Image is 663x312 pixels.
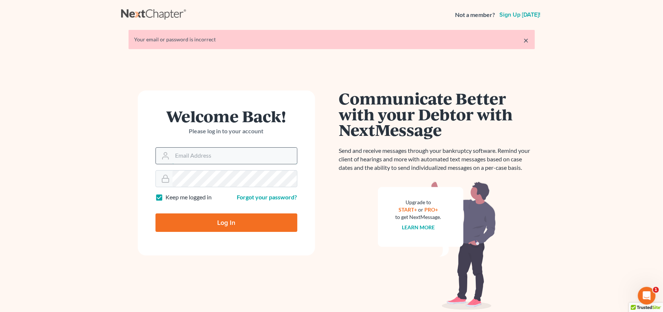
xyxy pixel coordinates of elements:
span: 1 [653,287,659,293]
a: START+ [399,206,417,213]
img: nextmessage_bg-59042aed3d76b12b5cd301f8e5b87938c9018125f34e5fa2b7a6b67550977c72.svg [378,181,496,310]
h1: Welcome Back! [156,108,297,124]
a: × [524,36,529,45]
a: Learn more [402,224,435,230]
p: Send and receive messages through your bankruptcy software. Remind your client of hearings and mo... [339,147,535,172]
input: Email Address [172,148,297,164]
span: or [418,206,423,213]
strong: Not a member? [455,11,495,19]
a: Sign up [DATE]! [498,12,542,18]
div: to get NextMessage. [396,213,441,221]
a: Forgot your password? [237,193,297,200]
div: Upgrade to [396,199,441,206]
p: Please log in to your account [156,127,297,136]
label: Keep me logged in [166,193,212,202]
a: PRO+ [424,206,438,213]
h1: Communicate Better with your Debtor with NextMessage [339,90,535,138]
input: Log In [156,213,297,232]
div: Your email or password is incorrect [134,36,529,43]
iframe: Intercom live chat [638,287,656,305]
